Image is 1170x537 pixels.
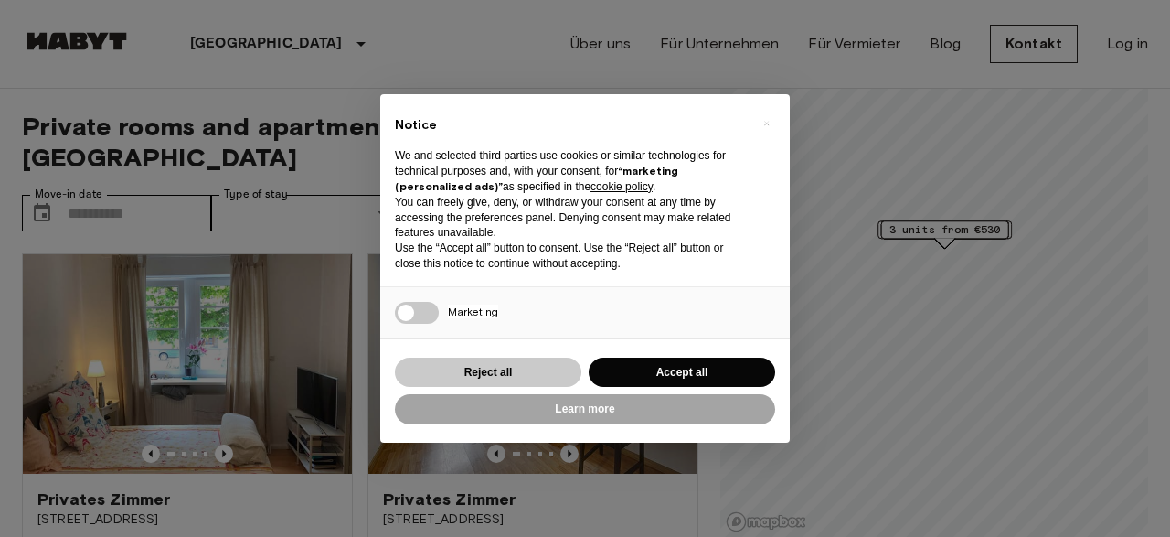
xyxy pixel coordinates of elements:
[395,116,746,134] h2: Notice
[395,358,581,388] button: Reject all
[751,109,781,138] button: Close this notice
[448,305,498,318] span: Marketing
[395,164,678,193] strong: “marketing (personalized ads)”
[395,148,746,194] p: We and selected third parties use cookies or similar technologies for technical purposes and, wit...
[395,195,746,241] p: You can freely give, deny, or withdraw your consent at any time by accessing the preferences pane...
[590,180,653,193] a: cookie policy
[763,113,770,134] span: ×
[395,394,775,424] button: Learn more
[589,358,775,388] button: Accept all
[395,241,746,272] p: Use the “Accept all” button to consent. Use the “Reject all” button or close this notice to conti...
